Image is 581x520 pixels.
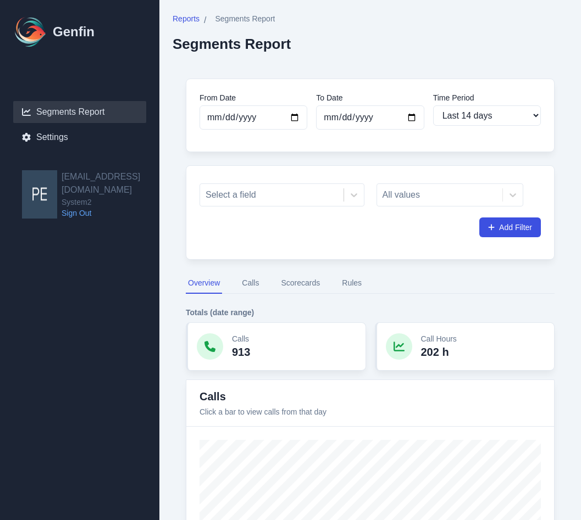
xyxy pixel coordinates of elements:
[279,273,322,294] button: Scorecards
[13,14,48,49] img: Logo
[62,170,159,197] h2: [EMAIL_ADDRESS][DOMAIN_NAME]
[62,197,159,208] span: System2
[316,92,424,103] label: To Date
[479,217,541,237] button: Add Filter
[200,389,327,404] h3: Calls
[22,170,57,219] img: peri@system2.fitness
[186,273,222,294] button: Overview
[13,126,146,148] a: Settings
[421,333,457,344] p: Call Hours
[200,92,307,103] label: From Date
[340,273,364,294] button: Rules
[53,23,95,41] h1: Genfin
[13,101,146,123] a: Segments Report
[173,13,200,27] a: Reports
[232,333,250,344] p: Calls
[62,208,159,219] a: Sign Out
[215,13,275,24] span: Segments Report
[433,92,541,103] label: Time Period
[173,13,200,24] span: Reports
[186,307,555,318] h4: Totals (date range)
[240,273,261,294] button: Calls
[173,36,291,52] h2: Segments Report
[232,344,250,360] p: 913
[200,406,327,417] p: Click a bar to view calls from that day
[204,14,206,27] span: /
[421,344,457,360] p: 202 h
